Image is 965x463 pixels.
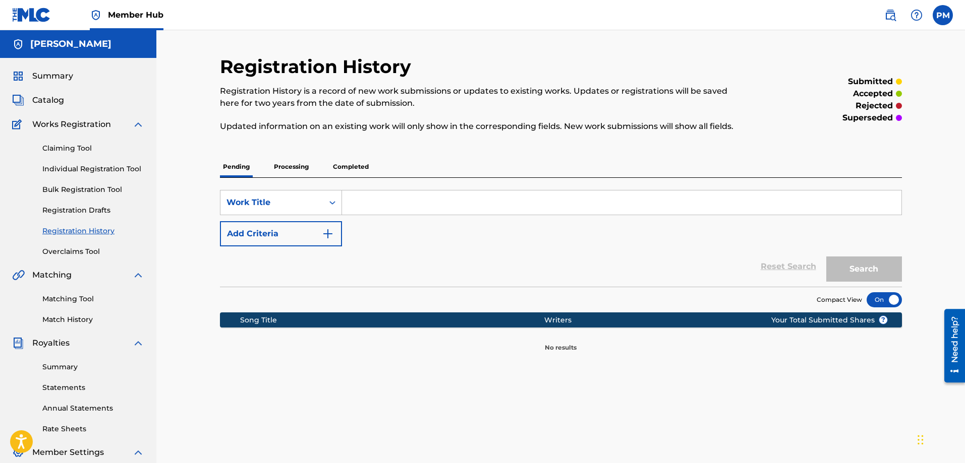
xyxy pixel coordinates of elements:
p: No results [545,331,577,352]
span: Compact View [817,295,862,304]
a: Annual Statements [42,403,144,414]
p: Processing [271,156,312,177]
p: accepted [853,88,893,100]
img: expand [132,446,144,458]
img: MLC Logo [12,8,51,22]
p: rejected [856,100,893,112]
span: Royalties [32,337,70,349]
span: ? [879,316,887,324]
p: superseded [842,112,893,124]
button: Add Criteria [220,221,342,246]
div: Ziehen [918,425,924,455]
img: help [911,9,923,21]
h2: Registration History [220,55,416,78]
img: Catalog [12,94,24,106]
div: Song Title [240,315,544,325]
a: Matching Tool [42,294,144,304]
a: Statements [42,382,144,393]
a: SummarySummary [12,70,73,82]
span: Catalog [32,94,64,106]
div: Help [906,5,927,25]
img: Matching [12,269,25,281]
h5: GEMA [30,38,111,50]
p: submitted [848,76,893,88]
a: CatalogCatalog [12,94,64,106]
a: Match History [42,314,144,325]
a: Overclaims Tool [42,246,144,257]
form: Search Form [220,190,902,287]
a: Summary [42,362,144,372]
p: Completed [330,156,372,177]
iframe: Resource Center [937,305,965,386]
p: Updated information on an existing work will only show in the corresponding fields. New work subm... [220,120,745,133]
a: Rate Sheets [42,424,144,434]
div: User Menu [933,5,953,25]
span: Member Settings [32,446,104,458]
span: Member Hub [108,9,163,21]
a: Registration History [42,226,144,236]
img: expand [132,118,144,130]
img: Royalties [12,337,24,349]
a: Claiming Tool [42,143,144,154]
img: expand [132,337,144,349]
img: Works Registration [12,118,25,130]
iframe: Chat Widget [915,415,965,463]
span: Your Total Submitted Shares [771,315,888,325]
img: expand [132,269,144,281]
img: Summary [12,70,24,82]
img: Accounts [12,38,24,50]
a: Individual Registration Tool [42,164,144,174]
img: 9d2ae6d4665cec9f34b9.svg [322,228,334,240]
p: Pending [220,156,253,177]
img: Member Settings [12,446,24,458]
a: Public Search [880,5,900,25]
div: Chat-Widget [915,415,965,463]
a: Registration Drafts [42,205,144,216]
img: Top Rightsholder [90,9,102,21]
span: Matching [32,269,72,281]
img: search [884,9,896,21]
span: Works Registration [32,118,111,130]
a: Bulk Registration Tool [42,184,144,195]
div: Writers [544,315,804,325]
div: Work Title [226,196,317,209]
p: Registration History is a record of new work submissions or updates to existing works. Updates or... [220,85,745,109]
span: Summary [32,70,73,82]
